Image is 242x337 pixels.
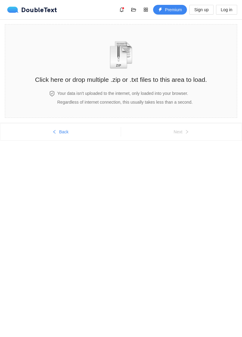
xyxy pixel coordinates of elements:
[7,7,21,13] img: logo
[57,100,192,105] span: Regardless of internet connection, this usually takes less than a second.
[35,75,207,85] h2: Click here or drop multiple .zip or .txt files to this area to load.
[129,5,139,15] button: folder-open
[59,128,68,135] span: Back
[52,130,57,135] span: left
[49,91,55,96] span: safety-certificate
[165,6,182,13] span: Premium
[189,5,213,15] button: Sign up
[7,7,57,13] div: DoubleText
[129,7,138,12] span: folder-open
[57,90,192,97] h4: Your data isn't uploaded to the internet, only loaded into your browser.
[158,8,162,12] span: thunderbolt
[216,5,237,15] button: Log in
[221,6,232,13] span: Log in
[0,127,121,137] button: leftBack
[117,5,126,15] button: bell
[194,6,208,13] span: Sign up
[107,41,135,69] img: zipOrTextIcon
[141,7,150,12] span: appstore
[121,127,242,137] button: Nextright
[117,7,126,12] span: bell
[141,5,151,15] button: appstore
[153,5,187,15] button: thunderboltPremium
[7,7,57,13] a: logoDoubleText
